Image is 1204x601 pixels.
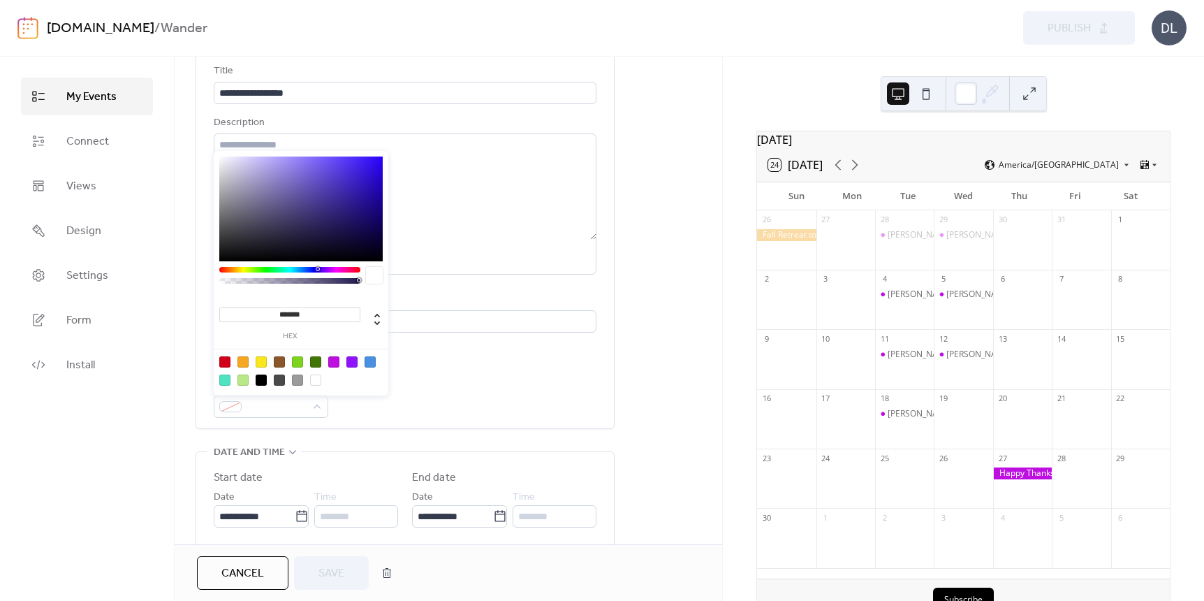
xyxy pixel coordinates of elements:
div: 8 [1115,274,1126,284]
a: Connect [21,122,153,160]
a: Install [21,346,153,384]
span: Form [66,312,91,329]
div: #9013FE [346,356,358,368]
div: 19 [938,393,948,404]
a: Form [21,301,153,339]
div: Fri [1047,182,1103,210]
div: Sun [768,182,824,210]
div: 21 [1056,393,1066,404]
div: 15 [1115,333,1126,344]
div: #9B9B9B [292,375,303,386]
div: [PERSON_NAME] Community Yoga - Vin/Yin Yoga [DATE] at 6 PM [946,289,1196,300]
span: Time [314,489,337,506]
div: 24 [821,453,831,463]
div: 11 [879,333,890,344]
span: Date [412,489,433,506]
div: 30 [997,215,1008,225]
span: Views [66,178,96,195]
div: Start date [214,470,263,486]
div: 2 [761,274,772,284]
span: Install [66,357,95,374]
div: 29 [1115,453,1126,463]
span: Date and time [214,444,285,461]
div: #000000 [256,375,267,386]
span: Cancel [221,565,264,582]
div: DL [1152,10,1187,45]
button: 24[DATE] [763,155,828,175]
div: 13 [997,333,1008,344]
div: 9 [761,333,772,344]
div: 3 [821,274,831,284]
div: 6 [1115,512,1126,523]
div: #8B572A [274,356,285,368]
img: logo [17,17,38,39]
div: 28 [879,215,890,225]
span: Time [513,489,535,506]
div: 3 [938,512,948,523]
div: Lake Ann Community Yoga - Vin/Yin Yoga Wednesday at 6 PM [934,229,992,241]
div: 4 [879,274,890,284]
div: 23 [761,453,772,463]
div: Lake Ann Community Yoga - Vin/Yin Yoga Tuesdays at 9 AM [875,289,934,300]
div: 12 [938,333,948,344]
div: Sat [1103,182,1159,210]
a: Views [21,167,153,205]
div: 18 [879,393,890,404]
div: #4A90E2 [365,356,376,368]
div: 1 [821,512,831,523]
div: #B8E986 [237,375,249,386]
a: Design [21,212,153,249]
div: [PERSON_NAME] Community Yoga - Vin/Yin Yoga Tuesdays at 9 AM [888,408,1148,420]
div: Thu [992,182,1048,210]
div: Lake Ann Community Yoga - Vin/Yin Yoga Tuesdays at 9 AM [875,349,934,361]
a: [DOMAIN_NAME] [47,15,154,42]
div: [PERSON_NAME] Community Yoga - Vin/Yin Yoga Tuesdays at 9 AM [888,349,1148,361]
span: Settings [66,268,108,284]
div: Lake Ann Community Yoga - Vin/Yin Yoga Tuesdays at 9 AM [875,229,934,241]
span: My Events [66,89,117,106]
div: #D0021B [219,356,230,368]
label: hex [219,333,360,340]
div: Description [214,115,594,131]
div: Lake Ann Community Yoga - Vin/Yin Yoga Tuesdays at 9 AM [875,408,934,420]
div: 26 [761,215,772,225]
div: 6 [997,274,1008,284]
div: 1 [1115,215,1126,225]
span: Connect [66,133,109,150]
div: #7ED321 [292,356,303,368]
div: #50E3C2 [219,375,230,386]
div: #417505 [310,356,321,368]
div: 29 [938,215,948,225]
div: 26 [938,453,948,463]
div: Title [214,63,594,80]
div: [PERSON_NAME] Community Yoga - Vin/Yin Yoga [DATE] at 6 PM [946,349,1196,361]
div: 4 [997,512,1008,523]
div: 28 [1056,453,1066,463]
button: Cancel [197,556,288,590]
div: Lake Ann Community Yoga - Vin/Yin Yoga Wednesday at 6 PM [934,349,992,361]
div: #4A4A4A [274,375,285,386]
a: Settings [21,256,153,294]
div: 5 [1056,512,1066,523]
div: Mon [824,182,880,210]
div: Tue [880,182,936,210]
div: #FFFFFF [310,375,321,386]
div: 31 [1056,215,1066,225]
div: 25 [879,453,890,463]
div: 27 [821,215,831,225]
div: 10 [821,333,831,344]
div: Location [214,291,594,308]
div: #F8E71C [256,356,267,368]
span: Date [214,489,235,506]
span: Design [66,223,101,240]
div: 7 [1056,274,1066,284]
div: [PERSON_NAME] Community Yoga - Vin/Yin Yoga Tuesdays at 9 AM [888,229,1148,241]
div: Lake Ann Community Yoga - Vin/Yin Yoga Wednesday at 6 PM [934,289,992,300]
div: Happy Thanksgiving [993,468,1052,479]
div: 2 [879,512,890,523]
div: 27 [997,453,1008,463]
div: [PERSON_NAME] Community Yoga - Vin/Yin Yoga Tuesdays at 9 AM [888,289,1148,300]
b: / [154,15,161,42]
div: 22 [1115,393,1126,404]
